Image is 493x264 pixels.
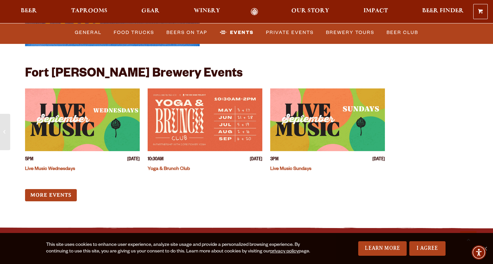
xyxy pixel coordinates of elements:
span: Winery [194,8,220,14]
span: Gear [141,8,159,14]
a: Brewery Tours [323,25,377,40]
span: 3PM [270,156,278,163]
a: Impact [359,8,392,16]
a: Beer Finder [418,8,468,16]
a: Learn More [358,241,407,256]
span: Our Story [291,8,329,14]
a: Food Trucks [111,25,157,40]
a: Our Story [287,8,333,16]
a: Scroll to top [460,231,477,247]
span: Beer [21,8,37,14]
a: Beer Club [384,25,421,40]
a: Taprooms [67,8,112,16]
a: General [72,25,104,40]
a: More Events (opens in a new window) [25,189,77,201]
span: [DATE] [372,156,385,163]
span: Taprooms [71,8,107,14]
a: Private Events [263,25,316,40]
a: View event details [148,88,262,151]
span: 5PM [25,156,33,163]
a: Events [217,25,256,40]
a: Yoga & Brunch Club [148,167,190,172]
a: privacy policy [270,249,299,254]
a: Odell Home [242,8,267,16]
a: View event details [25,88,140,151]
a: I Agree [409,241,446,256]
h2: Fort [PERSON_NAME] Brewery Events [25,67,243,82]
span: [DATE] [250,156,262,163]
span: Beer Finder [422,8,464,14]
a: Beer [16,8,41,16]
a: Live Music Sundays [270,167,311,172]
a: Gear [137,8,164,16]
a: Beers on Tap [164,25,210,40]
span: 10:30AM [148,156,163,163]
a: Live Music Wednesdays [25,167,75,172]
div: Accessibility Menu [472,245,486,260]
div: This site uses cookies to enhance user experience, analyze site usage and provide a personalized ... [46,242,322,255]
span: [DATE] [127,156,140,163]
a: Winery [189,8,224,16]
span: Impact [363,8,388,14]
a: View event details [270,88,385,151]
